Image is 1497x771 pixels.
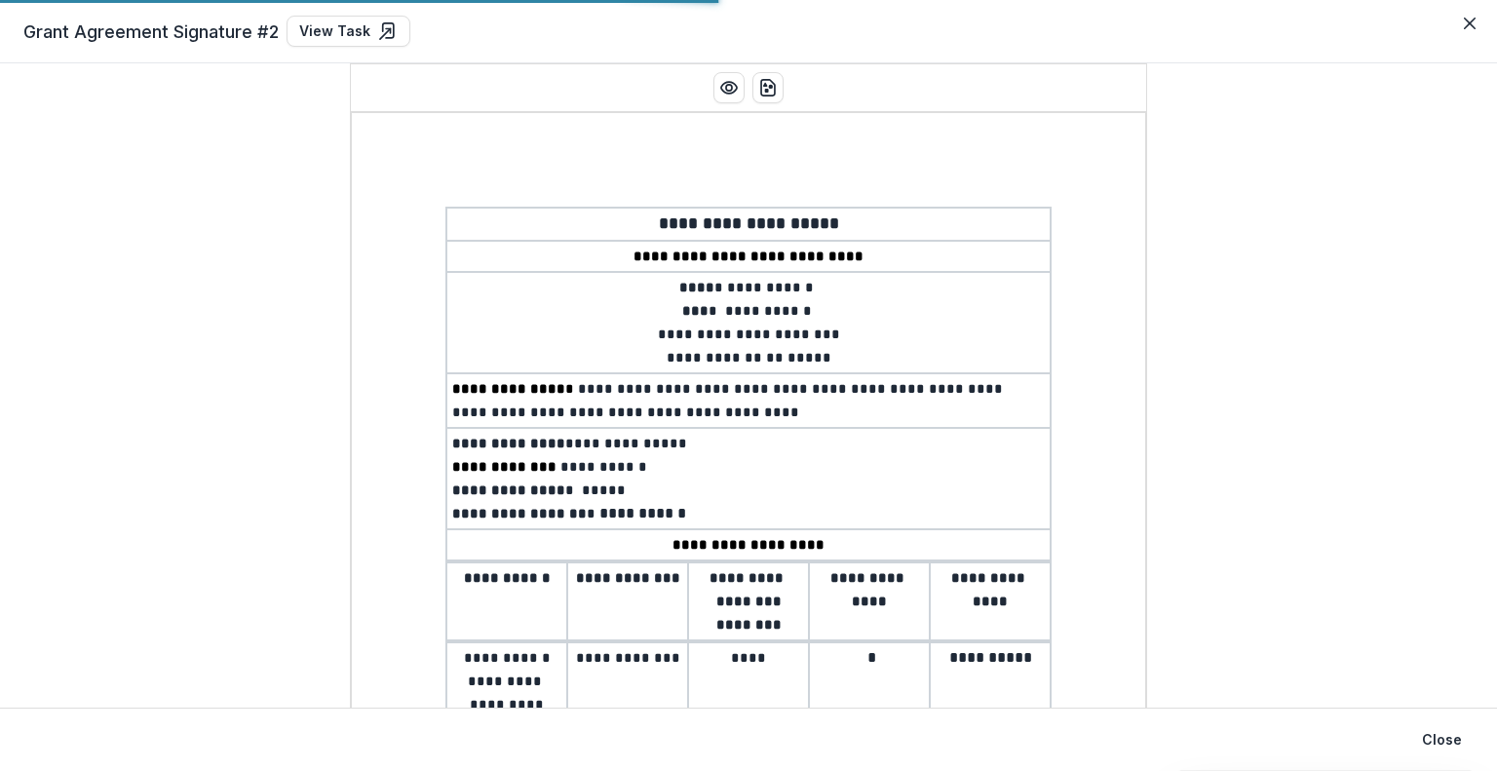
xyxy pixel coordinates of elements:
[752,72,784,103] button: download-word
[1410,724,1474,755] button: Close
[713,72,745,103] button: Preview preview-doc.pdf
[1454,8,1485,39] button: Close
[287,16,410,47] a: View Task
[23,19,279,45] span: Grant Agreement Signature #2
